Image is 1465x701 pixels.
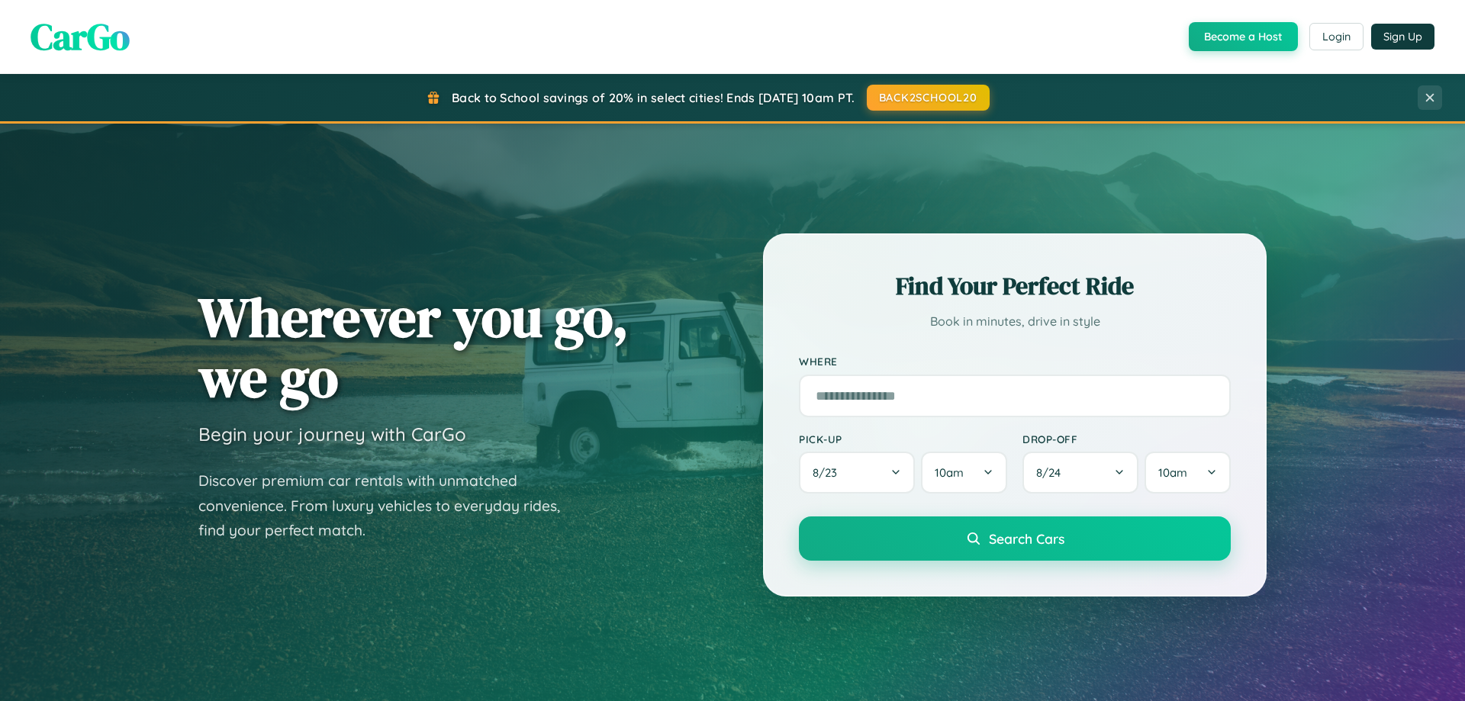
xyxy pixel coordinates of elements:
button: Search Cars [799,516,1231,561]
button: Become a Host [1189,22,1298,51]
button: 8/24 [1022,452,1138,494]
span: 8 / 24 [1036,465,1068,480]
span: 10am [935,465,964,480]
h1: Wherever you go, we go [198,287,629,407]
button: 10am [921,452,1007,494]
button: 8/23 [799,452,915,494]
span: 10am [1158,465,1187,480]
label: Pick-up [799,432,1007,445]
button: Sign Up [1371,24,1434,50]
p: Discover premium car rentals with unmatched convenience. From luxury vehicles to everyday rides, ... [198,468,580,543]
h2: Find Your Perfect Ride [799,269,1231,303]
label: Where [799,355,1231,368]
span: Search Cars [989,530,1064,547]
span: 8 / 23 [813,465,845,480]
button: BACK2SCHOOL20 [867,85,990,111]
span: CarGo [31,11,130,62]
h3: Begin your journey with CarGo [198,423,466,445]
span: Back to School savings of 20% in select cities! Ends [DATE] 10am PT. [452,90,855,105]
label: Drop-off [1022,432,1231,445]
button: 10am [1145,452,1231,494]
button: Login [1309,23,1364,50]
p: Book in minutes, drive in style [799,310,1231,333]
